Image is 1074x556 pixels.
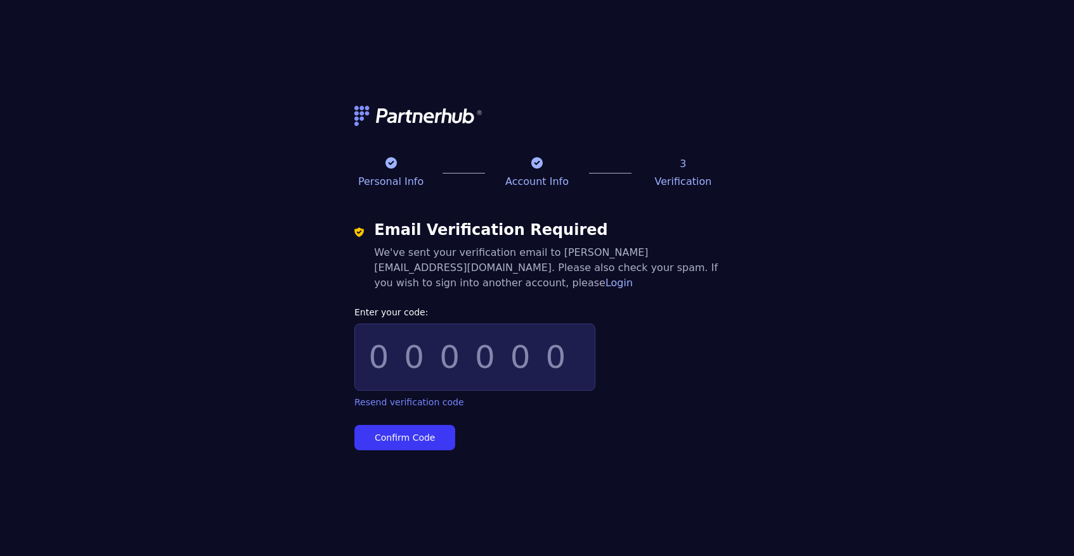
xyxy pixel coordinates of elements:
[354,425,455,450] button: Confirm Code
[374,220,720,240] h3: Email Verification Required
[354,306,720,319] label: Enter your code:
[354,174,427,189] p: Personal Info
[374,245,720,291] h5: We've sent your verification email to [PERSON_NAME][EMAIL_ADDRESS][DOMAIN_NAME]. Please also chec...
[354,324,595,391] input: 000000
[354,396,464,408] a: Resend verification code
[605,277,633,289] a: Login
[354,106,484,126] img: logo
[647,174,720,189] p: Verification
[647,156,720,172] p: 3
[500,174,573,189] p: Account Info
